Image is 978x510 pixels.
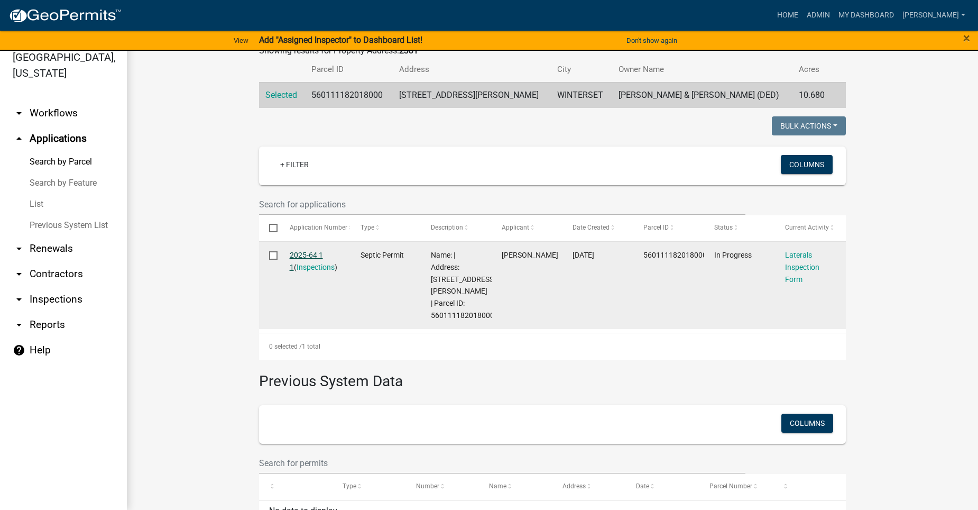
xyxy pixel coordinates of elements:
a: View [229,32,253,49]
a: + Filter [272,155,317,174]
datatable-header-cell: Status [704,215,775,241]
datatable-header-cell: Type [350,215,421,241]
a: Selected [265,90,297,100]
span: Parcel ID [643,224,669,231]
datatable-header-cell: Current Activity [775,215,846,241]
datatable-header-cell: Date [626,474,699,499]
i: arrow_drop_up [13,132,25,145]
input: Search for permits [259,452,745,474]
h3: Previous System Data [259,360,846,393]
span: Address [562,482,586,490]
datatable-header-cell: Name [479,474,552,499]
td: 560111182018000 [305,82,392,108]
i: arrow_drop_down [13,107,25,120]
span: Date Created [573,224,610,231]
span: 560111182018000 [643,251,707,259]
datatable-header-cell: Select [259,215,279,241]
datatable-header-cell: Number [406,474,479,499]
a: [PERSON_NAME] [898,5,970,25]
span: Status [714,224,733,231]
button: Close [963,32,970,44]
a: Admin [802,5,834,25]
div: ( ) [290,249,340,274]
i: arrow_drop_down [13,242,25,255]
td: WINTERSET [551,82,612,108]
span: Name: | Address: 2381 CARVER RD | Parcel ID: 560111182018000 [431,251,496,320]
span: Date [636,482,649,490]
td: [PERSON_NAME] & [PERSON_NAME] (DED) [612,82,792,108]
a: My Dashboard [834,5,898,25]
th: Acres [792,57,833,82]
i: help [13,344,25,357]
datatable-header-cell: Type [333,474,406,499]
span: Allen Akers [502,251,558,259]
span: Description [431,224,463,231]
a: Laterals Inspection Form [785,251,819,284]
a: 2025-64 1 1 [290,251,323,271]
span: Current Activity [785,224,829,231]
datatable-header-cell: Parcel ID [633,215,704,241]
i: arrow_drop_down [13,318,25,331]
strong: Add "Assigned Inspector" to Dashboard List! [259,35,422,45]
i: arrow_drop_down [13,268,25,280]
span: Number [416,482,439,490]
span: 0 selected / [269,343,302,350]
span: × [963,31,970,45]
span: Parcel Number [709,482,752,490]
span: 08/13/2025 [573,251,594,259]
th: Owner Name [612,57,792,82]
datatable-header-cell: Address [552,474,626,499]
span: Type [361,224,374,231]
button: Bulk Actions [772,116,846,135]
button: Don't show again [622,32,681,49]
a: Home [773,5,802,25]
td: 10.680 [792,82,833,108]
i: arrow_drop_down [13,293,25,306]
span: Septic Permit [361,251,404,259]
button: Columns [781,155,833,174]
span: Application Number [290,224,347,231]
datatable-header-cell: Description [421,215,492,241]
td: [STREET_ADDRESS][PERSON_NAME] [393,82,551,108]
span: Name [489,482,506,490]
span: In Progress [714,251,752,259]
datatable-header-cell: Application Number [279,215,350,241]
input: Search for applications [259,194,745,215]
div: 1 total [259,333,846,360]
datatable-header-cell: Date Created [562,215,633,241]
button: Columns [781,414,833,433]
a: Inspections [297,263,335,271]
span: Applicant [502,224,529,231]
span: Type [343,482,356,490]
datatable-header-cell: Applicant [492,215,562,241]
datatable-header-cell: Parcel Number [699,474,773,499]
th: Address [393,57,551,82]
th: City [551,57,612,82]
th: Parcel ID [305,57,392,82]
